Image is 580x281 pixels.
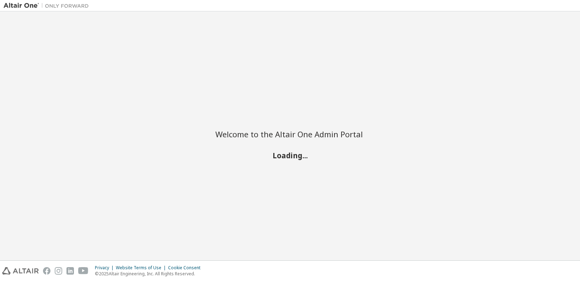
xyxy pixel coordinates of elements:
[215,151,365,160] h2: Loading...
[78,267,88,275] img: youtube.svg
[55,267,62,275] img: instagram.svg
[95,271,205,277] p: © 2025 Altair Engineering, Inc. All Rights Reserved.
[2,267,39,275] img: altair_logo.svg
[4,2,92,9] img: Altair One
[215,129,365,139] h2: Welcome to the Altair One Admin Portal
[116,265,168,271] div: Website Terms of Use
[43,267,50,275] img: facebook.svg
[95,265,116,271] div: Privacy
[66,267,74,275] img: linkedin.svg
[168,265,205,271] div: Cookie Consent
